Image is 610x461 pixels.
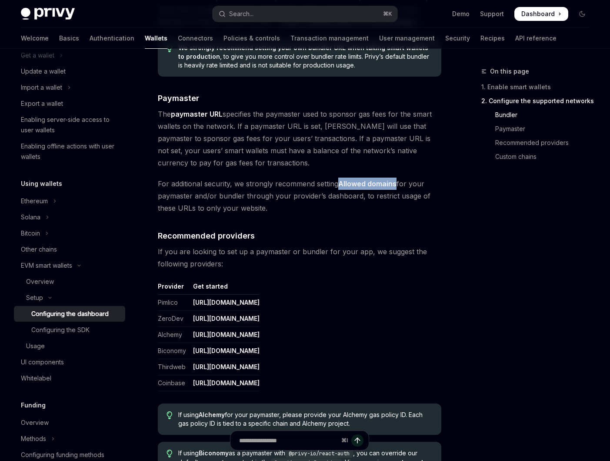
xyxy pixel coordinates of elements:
button: Toggle Bitcoin section [14,225,125,241]
a: Bundler [481,108,596,122]
div: Enabling server-side access to user wallets [21,114,120,135]
a: 2. Configure the supported networks [481,94,596,108]
div: Setup [26,293,43,303]
div: Usage [26,341,45,351]
button: Toggle Solana section [14,209,125,225]
a: [URL][DOMAIN_NAME] [193,347,260,355]
a: Dashboard [514,7,568,21]
a: Whitelabel [14,370,125,386]
span: On this page [490,66,529,77]
a: Policies & controls [223,28,280,49]
a: Paymaster [481,122,596,136]
th: Get started [190,282,260,295]
a: Basics [59,28,79,49]
button: Toggle Methods section [14,431,125,447]
span: , to give you more control over bundler rate limits. Privy’s default bundler is heavily rate limi... [178,44,433,70]
span: If using for your paymaster, please provide your Alchemy gas policy ID. Each gas policy ID is tie... [178,411,433,428]
h5: Funding [21,400,46,411]
input: Ask a question... [239,431,338,450]
a: Usage [14,338,125,354]
span: If you are looking to set up a paymaster or bundler for your app, we suggest the following provid... [158,246,441,270]
div: Other chains [21,244,57,255]
a: API reference [515,28,557,49]
a: Enabling server-side access to user wallets [14,112,125,138]
span: For additional security, we strongly recommend setting for your paymaster and/or bundler through ... [158,178,441,214]
span: Dashboard [521,10,555,18]
div: Configuring funding methods [21,450,104,460]
a: Connectors [178,28,213,49]
a: Demo [452,10,470,18]
div: Overview [26,276,54,287]
td: Thirdweb [158,359,190,375]
div: EVM smart wallets [21,260,72,271]
a: Configuring the SDK [14,322,125,338]
strong: Allowed domains [338,179,397,188]
div: Ethereum [21,196,48,206]
div: Import a wallet [21,82,62,93]
a: Wallets [145,28,167,49]
a: Overview [14,415,125,431]
span: Paymaster [158,92,199,104]
strong: Alchemy [199,411,225,418]
a: [URL][DOMAIN_NAME] [193,379,260,387]
button: Toggle Ethereum section [14,193,125,209]
button: Toggle dark mode [575,7,589,21]
a: Welcome [21,28,49,49]
div: Configuring the SDK [31,325,90,335]
button: Toggle Import a wallet section [14,80,125,95]
button: Open search [213,6,397,22]
div: UI components [21,357,64,367]
div: Bitcoin [21,228,40,239]
strong: paymaster URL [171,110,223,118]
div: Search... [229,9,253,19]
img: dark logo [21,8,75,20]
td: Alchemy [158,327,190,343]
a: Recommended providers [481,136,596,150]
a: Transaction management [290,28,369,49]
a: Recipes [480,28,505,49]
a: UI components [14,354,125,370]
a: [URL][DOMAIN_NAME] [193,331,260,339]
button: Toggle Setup section [14,290,125,306]
a: Custom chains [481,150,596,164]
div: Solana [21,212,40,222]
a: Security [445,28,470,49]
button: Toggle EVM smart wallets section [14,258,125,273]
a: User management [379,28,435,49]
div: Enabling offline actions with user wallets [21,141,120,162]
h5: Using wallets [21,178,62,189]
button: Send message [351,434,363,447]
th: Provider [158,282,190,295]
div: Update a wallet [21,66,66,77]
div: Overview [21,417,49,428]
a: Export a wallet [14,96,125,111]
a: Enabling offline actions with user wallets [14,138,125,165]
div: Methods [21,434,46,444]
a: Support [480,10,504,18]
svg: Tip [167,411,173,419]
div: Whitelabel [21,373,51,384]
a: [URL][DOMAIN_NAME] [193,299,260,306]
div: Export a wallet [21,98,63,109]
a: [URL][DOMAIN_NAME] [193,315,260,323]
a: [URL][DOMAIN_NAME] [193,363,260,371]
div: Configuring the dashboard [31,309,109,319]
td: Biconomy [158,343,190,359]
a: Configuring the dashboard [14,306,125,322]
td: ZeroDev [158,311,190,327]
td: Pimlico [158,295,190,311]
span: The specifies the paymaster used to sponsor gas fees for the smart wallets on the network. If a p... [158,108,441,169]
a: Other chains [14,242,125,257]
a: Authentication [90,28,134,49]
a: Update a wallet [14,64,125,79]
span: ⌘ K [383,10,392,17]
a: 1. Enable smart wallets [481,80,596,94]
a: Overview [14,274,125,289]
span: Recommended providers [158,230,255,242]
td: Coinbase [158,375,190,391]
